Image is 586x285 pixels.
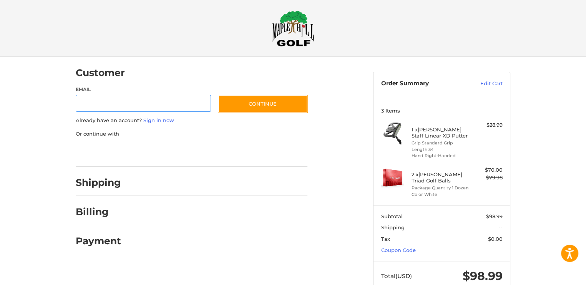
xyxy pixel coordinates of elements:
[381,213,403,219] span: Subtotal
[76,117,307,124] p: Already have an account?
[472,174,503,182] div: $79.98
[381,247,416,253] a: Coupon Code
[412,185,470,191] li: Package Quantity 1 Dozen
[412,191,470,198] li: Color White
[76,67,125,79] h2: Customer
[76,86,211,93] label: Email
[76,177,121,189] h2: Shipping
[76,235,121,247] h2: Payment
[499,224,503,230] span: --
[412,171,470,184] h4: 2 x [PERSON_NAME] Triad Golf Balls
[472,166,503,174] div: $70.00
[463,269,503,283] span: $98.99
[272,10,314,46] img: Maple Hill Golf
[76,206,121,218] h2: Billing
[73,145,131,159] iframe: PayPal-paypal
[488,236,503,242] span: $0.00
[472,121,503,129] div: $28.99
[381,272,412,280] span: Total (USD)
[381,236,390,242] span: Tax
[381,224,405,230] span: Shipping
[412,126,470,139] h4: 1 x [PERSON_NAME] Staff Linear XD Putter
[381,108,503,114] h3: 3 Items
[138,145,196,159] iframe: PayPal-paylater
[464,80,503,88] a: Edit Cart
[412,146,470,153] li: Length 34
[523,264,586,285] iframe: Google Customer Reviews
[381,80,464,88] h3: Order Summary
[143,117,174,123] a: Sign in now
[486,213,503,219] span: $98.99
[218,95,307,113] button: Continue
[76,130,307,138] p: Or continue with
[204,145,261,159] iframe: PayPal-venmo
[412,140,470,146] li: Grip Standard Grip
[412,152,470,159] li: Hand Right-Handed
